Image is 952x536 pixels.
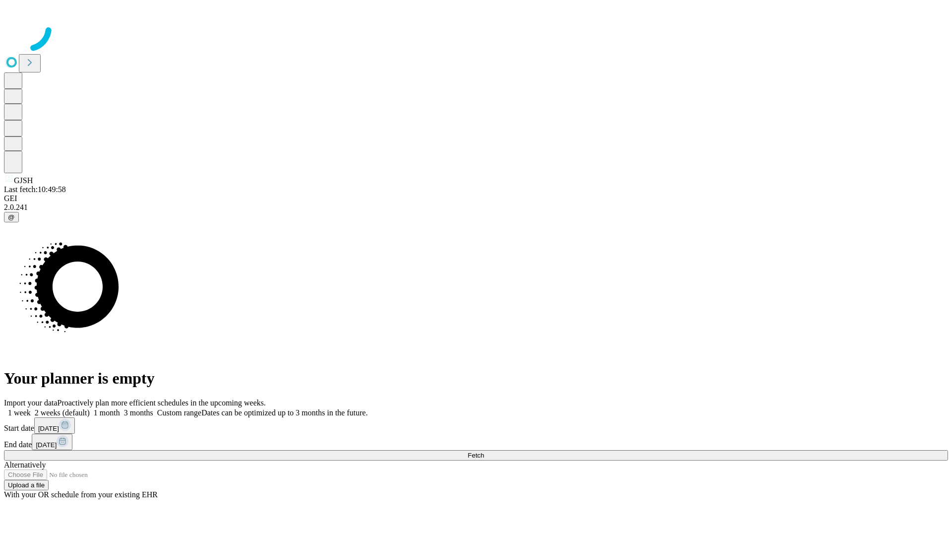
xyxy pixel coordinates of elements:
[35,408,90,417] span: 2 weeks (default)
[38,425,59,432] span: [DATE]
[4,480,49,490] button: Upload a file
[4,417,948,434] div: Start date
[32,434,72,450] button: [DATE]
[4,399,58,407] span: Import your data
[8,408,31,417] span: 1 week
[201,408,367,417] span: Dates can be optimized up to 3 months in the future.
[4,450,948,461] button: Fetch
[4,490,158,499] span: With your OR schedule from your existing EHR
[4,194,948,203] div: GEI
[4,461,46,469] span: Alternatively
[94,408,120,417] span: 1 month
[468,452,484,459] span: Fetch
[58,399,266,407] span: Proactively plan more efficient schedules in the upcoming weeks.
[157,408,201,417] span: Custom range
[14,176,33,185] span: GJSH
[8,213,15,221] span: @
[4,203,948,212] div: 2.0.241
[4,369,948,388] h1: Your planner is empty
[34,417,75,434] button: [DATE]
[4,212,19,222] button: @
[4,185,66,194] span: Last fetch: 10:49:58
[36,441,57,449] span: [DATE]
[4,434,948,450] div: End date
[124,408,153,417] span: 3 months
